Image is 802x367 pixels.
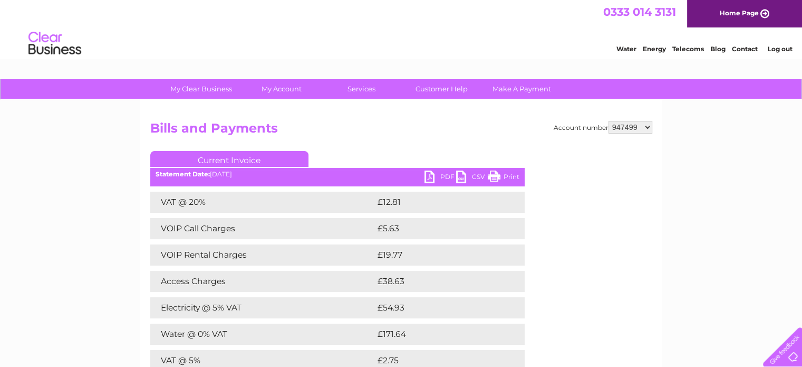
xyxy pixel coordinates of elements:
a: Current Invoice [150,151,308,167]
td: Electricity @ 5% VAT [150,297,375,318]
td: £54.93 [375,297,504,318]
div: [DATE] [150,171,525,178]
td: £38.63 [375,271,504,292]
td: VOIP Call Charges [150,218,375,239]
a: Contact [732,45,758,53]
a: Energy [643,45,666,53]
a: 0333 014 3131 [603,5,676,18]
a: Make A Payment [478,79,565,99]
a: My Clear Business [158,79,245,99]
td: VOIP Rental Charges [150,244,375,266]
td: £171.64 [375,324,505,345]
a: Customer Help [398,79,485,99]
td: Access Charges [150,271,375,292]
img: logo.png [28,27,82,60]
div: Clear Business is a trading name of Verastar Limited (registered in [GEOGRAPHIC_DATA] No. 3667643... [152,6,651,51]
b: Statement Date: [156,170,210,178]
td: Water @ 0% VAT [150,324,375,345]
h2: Bills and Payments [150,121,652,141]
a: Water [616,45,636,53]
td: VAT @ 20% [150,192,375,213]
td: £12.81 [375,192,501,213]
a: Services [318,79,405,99]
td: £19.77 [375,244,503,266]
a: Blog [710,45,726,53]
td: £5.63 [375,218,500,239]
a: Log out [767,45,792,53]
a: My Account [238,79,325,99]
a: PDF [424,171,456,186]
a: CSV [456,171,488,186]
a: Print [488,171,519,186]
a: Telecoms [672,45,704,53]
div: Account number [554,121,652,134]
